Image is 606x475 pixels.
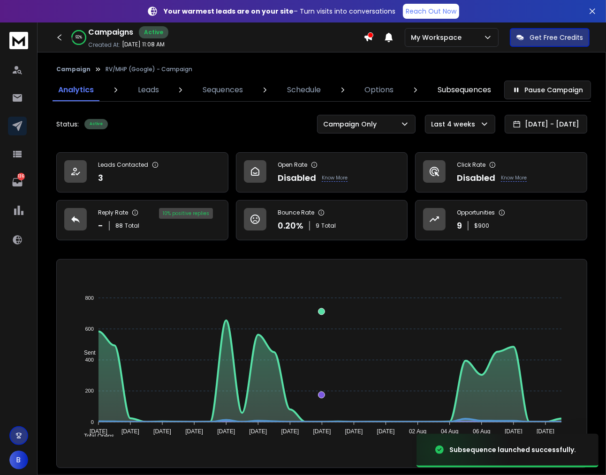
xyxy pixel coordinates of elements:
[98,161,148,169] p: Leads Contacted
[203,84,243,96] p: Sequences
[45,12,117,21] p: The team can also help
[186,428,204,435] tspan: [DATE]
[15,32,146,68] div: Since this happens automatically during the lead’s journey, it counts as a trigger and can move t...
[9,451,28,469] button: B
[432,79,497,101] a: Subsequences
[41,136,173,164] div: I've used several manual labels for my campaign titled "(TX Gold) - Agent Campaign"
[84,119,108,129] div: Active
[45,5,59,12] h1: Box
[164,7,294,16] strong: Your warmest leads are on your site
[411,33,465,42] p: My Workspace
[278,219,303,232] p: 0.20 %
[76,35,82,40] p: 92 %
[41,87,173,124] div: i see..i'm confused because a couple months ago manually changing the label to trigger a sub-sequ...
[15,196,146,206] div: Hi [PERSON_NAME],
[415,152,587,193] a: Click RateDisabledKnow More
[125,222,139,230] span: Total
[504,81,591,99] button: Pause Campaign
[431,119,479,129] p: Last 4 weeks
[6,4,24,22] button: go back
[164,4,182,22] button: Home
[278,171,316,185] p: Disabled
[15,210,146,266] div: I understand the confusion. I’ll need to check with my team to confirm why the manual label chang...
[91,419,94,425] tspan: 0
[139,26,168,38] div: Active
[85,295,94,301] tspan: 800
[321,222,336,230] span: Total
[457,219,462,232] p: 9
[161,303,176,318] button: Send a message…
[457,171,495,185] p: Disabled
[138,84,159,96] p: Leads
[278,209,314,216] p: Bounce Rate
[98,171,103,185] p: 3
[15,307,22,314] button: Emoji picker
[8,82,180,130] div: Brian says…
[377,428,395,435] tspan: [DATE]
[27,5,42,20] img: Profile image for Box
[106,66,192,73] p: RV/MHP (Google) - Campaign
[56,152,228,193] a: Leads Contacted3
[90,428,107,435] tspan: [DATE]
[403,4,459,19] a: Reach Out Now
[457,161,485,169] p: Click Rate
[505,115,587,134] button: [DATE] - [DATE]
[88,27,133,38] h1: Campaigns
[218,428,235,435] tspan: [DATE]
[8,191,180,278] div: Raj says…
[359,79,399,101] a: Options
[45,307,52,314] button: Upload attachment
[313,428,331,435] tspan: [DATE]
[154,428,172,435] tspan: [DATE]
[53,79,99,101] a: Analytics
[9,32,28,49] img: logo
[98,209,128,216] p: Reply Rate
[132,79,165,101] a: Leads
[501,174,527,182] p: Know More
[406,7,456,16] p: Reach Out Now
[415,200,587,240] a: Opportunities9$900
[345,428,363,435] tspan: [DATE]
[122,41,165,48] p: [DATE] 11:08 AM
[510,28,590,47] button: Get Free Credits
[56,66,91,73] button: Campaign
[58,84,94,96] p: Analytics
[77,433,114,439] span: Total Opens
[8,278,180,291] div: [DATE]
[56,200,228,240] a: Reply Rate-88Total10% positive replies
[122,428,140,435] tspan: [DATE]
[41,169,173,178] div: Could you explain why it worked then?
[34,82,180,129] div: i see..i'm confused because a couple months ago manually changing the label to trigger a sub-sequ...
[530,33,583,42] p: Get Free Credits
[278,161,307,169] p: Open Rate
[281,79,326,101] a: Schedule
[323,119,380,129] p: Campaign Only
[115,222,123,230] span: 88
[236,200,408,240] a: Bounce Rate0.20%9Total
[8,131,180,191] div: Brian says…
[8,287,180,303] textarea: Message…
[281,428,299,435] tspan: [DATE]
[197,79,249,101] a: Sequences
[316,222,319,230] span: 9
[236,152,408,193] a: Open RateDisabledKnow More
[250,428,267,435] tspan: [DATE]
[8,173,27,192] a: 136
[85,357,94,363] tspan: 400
[8,191,154,271] div: Hi [PERSON_NAME],I understand the confusion. I’ll need to check with my team to confirm why the m...
[438,84,491,96] p: Subsequences
[56,119,79,129] p: Status:
[322,174,348,182] p: Know More
[34,131,180,183] div: I've used several manual labels for my campaign titled "(TX Gold) - Agent Campaign"Could you expl...
[17,173,25,180] p: 136
[159,208,213,219] div: 10 % positive replies
[85,388,94,393] tspan: 200
[449,445,576,454] div: Subsequence launched successfully.
[77,349,96,356] span: Sent
[457,209,495,216] p: Opportunities
[64,447,579,454] p: x-axis : Date(UTC)
[364,84,394,96] p: Options
[85,326,94,332] tspan: 600
[30,307,37,314] button: Gif picker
